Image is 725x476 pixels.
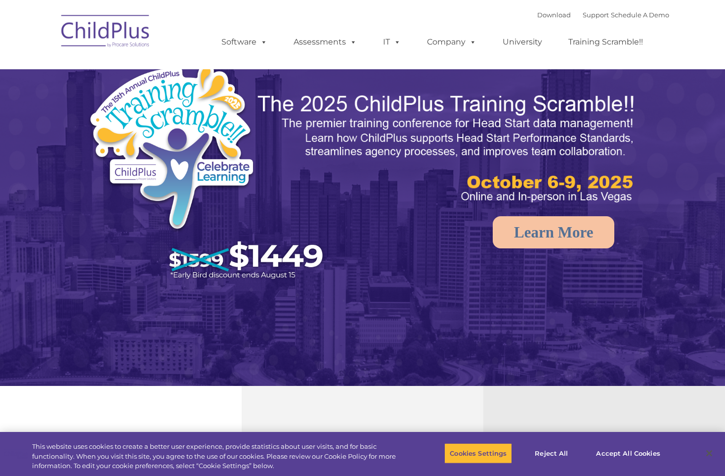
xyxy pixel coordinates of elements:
a: Company [417,32,486,52]
button: Close [698,442,720,464]
font: | [537,11,669,19]
a: Schedule A Demo [611,11,669,19]
button: Reject All [520,443,582,464]
a: Training Scramble!! [558,32,653,52]
button: Accept All Cookies [591,443,665,464]
div: This website uses cookies to create a better user experience, provide statistics about user visit... [32,442,399,471]
a: Assessments [284,32,367,52]
a: IT [373,32,411,52]
a: Learn More [493,216,614,248]
a: Download [537,11,571,19]
span: Last name [137,65,168,73]
a: University [493,32,552,52]
a: Software [212,32,277,52]
button: Cookies Settings [444,443,512,464]
a: Support [583,11,609,19]
span: Phone number [137,106,179,113]
img: ChildPlus by Procare Solutions [56,8,155,57]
